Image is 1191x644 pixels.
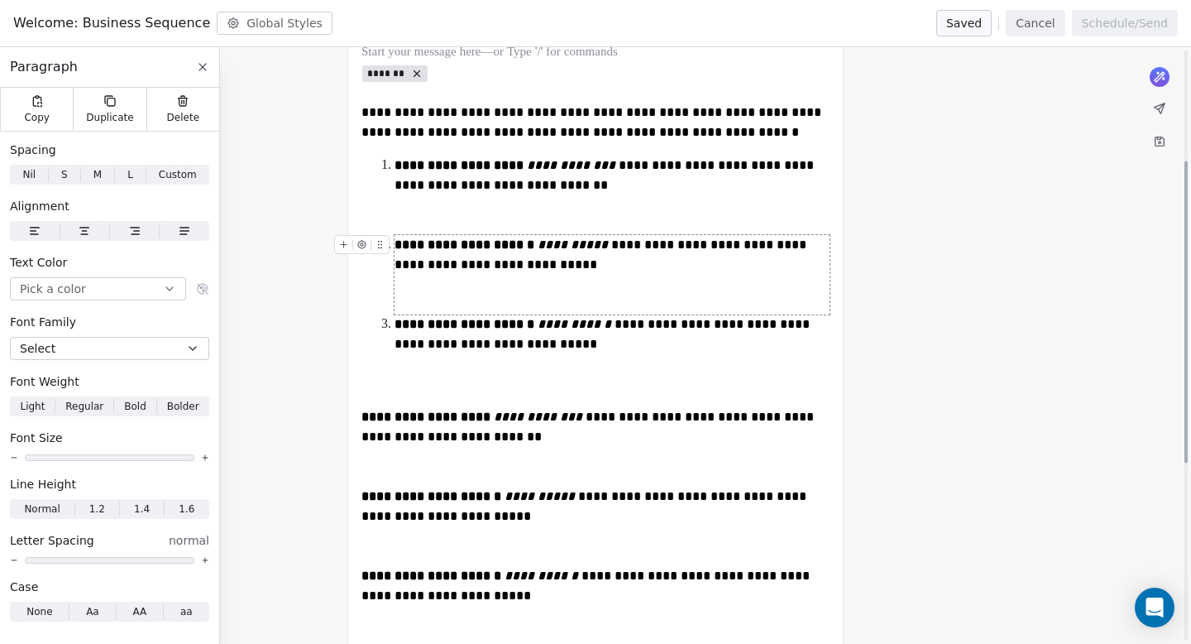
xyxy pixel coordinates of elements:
[10,277,186,300] button: Pick a color
[93,167,102,182] span: M
[20,340,55,357] span: Select
[20,399,45,414] span: Light
[936,10,992,36] button: Saved
[134,502,150,517] span: 1.4
[22,167,36,182] span: Nil
[217,12,332,35] button: Global Styles
[167,399,199,414] span: Bolder
[132,604,146,619] span: AA
[1135,588,1174,627] div: Open Intercom Messenger
[10,532,94,549] span: Letter Spacing
[10,254,67,271] span: Text Color
[1006,10,1064,36] button: Cancel
[167,111,200,124] span: Delete
[10,198,69,214] span: Alignment
[13,13,210,33] span: Welcome: Business Sequence
[169,532,209,549] span: normal
[10,476,76,493] span: Line Height
[159,167,197,182] span: Custom
[65,399,103,414] span: Regular
[61,167,68,182] span: S
[10,373,79,390] span: Font Weight
[86,111,133,124] span: Duplicate
[179,502,194,517] span: 1.6
[124,399,146,414] span: Bold
[26,604,52,619] span: None
[10,579,38,595] span: Case
[86,604,99,619] span: Aa
[10,57,78,77] span: Paragraph
[1072,10,1178,36] button: Schedule/Send
[180,604,193,619] span: aa
[24,111,50,124] span: Copy
[10,430,63,446] span: Font Size
[127,167,133,182] span: L
[24,502,60,517] span: Normal
[10,314,76,330] span: Font Family
[10,142,56,158] span: Spacing
[89,502,105,517] span: 1.2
